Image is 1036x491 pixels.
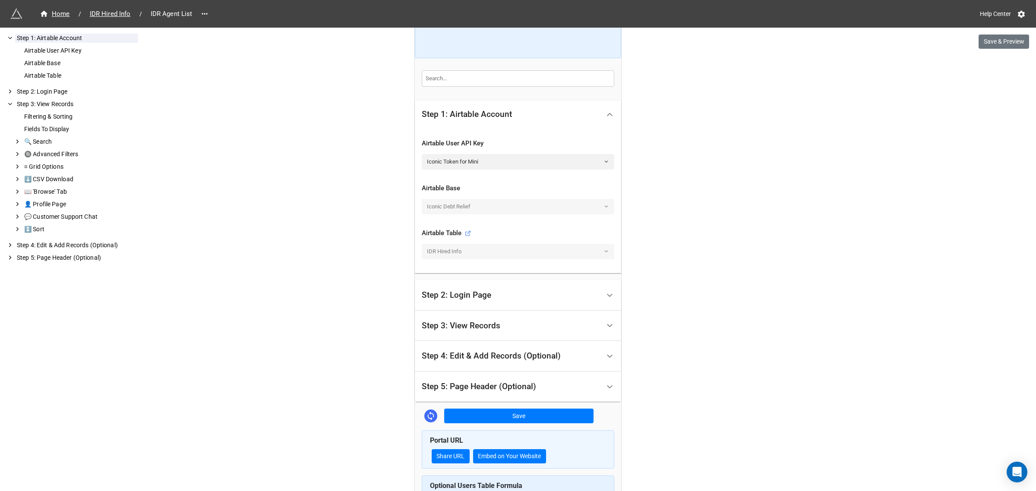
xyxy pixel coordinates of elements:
a: Sync Base Structure [424,409,437,422]
div: Step 3: View Records [415,311,621,341]
div: Step 4: Edit & Add Records (Optional) [422,352,561,360]
div: Step 5: Page Header (Optional) [15,253,138,262]
div: Step 3: View Records [15,100,138,109]
div: ⌗ Grid Options [22,162,138,171]
div: Step 1: Airtable Account [415,128,621,273]
div: Step 1: Airtable Account [15,34,138,43]
a: Share URL [432,449,470,464]
div: Step 5: Page Header (Optional) [415,371,621,402]
div: Step 3: View Records [422,321,500,330]
input: Search... [422,70,614,87]
div: Airtable Table [22,71,138,80]
li: / [139,9,142,19]
div: Airtable Base [22,59,138,68]
div: ↕️ Sort [22,225,138,234]
a: Home [35,9,75,19]
div: 📖 'Browse' Tab [22,187,138,196]
div: Airtable User API Key [422,138,614,149]
div: Airtable User API Key [22,46,138,55]
button: Save [444,409,594,423]
nav: breadcrumb [35,9,198,19]
div: Step 4: Edit & Add Records (Optional) [415,341,621,371]
li: / [79,9,81,19]
div: ⬇️ CSV Download [22,175,138,184]
span: IDR Agent List [145,9,198,19]
b: Optional Users Table Formula [430,482,522,490]
div: 👤 Profile Page [22,200,138,209]
a: IDR Hired Info [85,9,136,19]
div: Step 4: Edit & Add Records (Optional) [15,241,138,250]
a: Help Center [974,6,1017,22]
div: Step 2: Login Page [15,87,138,96]
img: miniextensions-icon.73ae0678.png [10,8,22,20]
button: Save & Preview [979,35,1029,49]
a: Iconic Token for Mini [422,154,614,170]
div: Open Intercom Messenger [1007,462,1027,482]
div: Filtering & Sorting [22,112,138,121]
div: Fields To Display [22,125,138,134]
div: Step 5: Page Header (Optional) [422,382,536,391]
div: Step 2: Login Page [415,280,621,311]
b: Portal URL [430,436,463,444]
div: 🔍 Search [22,137,138,146]
div: Step 1: Airtable Account [422,110,512,119]
div: 💬 Customer Support Chat [22,212,138,221]
div: Airtable Base [422,183,614,194]
button: Embed on Your Website [473,449,546,464]
div: Step 2: Login Page [422,291,491,299]
div: Home [40,9,70,19]
div: 🔘 Advanced Filters [22,150,138,159]
div: Step 1: Airtable Account [415,101,621,128]
div: Airtable Table [422,228,471,239]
